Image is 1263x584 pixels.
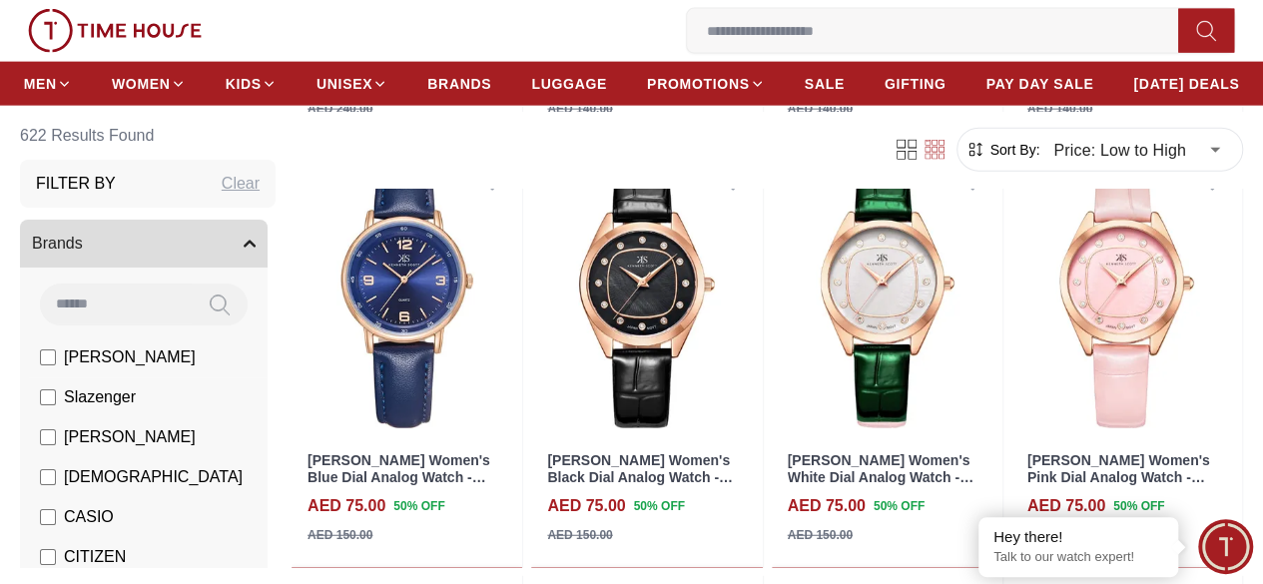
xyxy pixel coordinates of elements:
span: PAY DAY SALE [985,74,1093,94]
p: Talk to our watch expert! [993,549,1163,566]
div: AED 140.00 [788,100,853,118]
a: [PERSON_NAME] Women's Blue Dial Analog Watch - K23540-RLNN [308,452,490,502]
span: KIDS [226,74,262,94]
a: UNISEX [316,66,387,102]
a: LUGGAGE [531,66,607,102]
div: AED 240.00 [308,100,372,118]
img: Kenneth Scott Women's Blue Dial Analog Watch - K23540-RLNN [292,150,522,440]
span: [DEMOGRAPHIC_DATA] [64,465,243,489]
input: [DEMOGRAPHIC_DATA] [40,469,56,485]
img: Kenneth Scott Women's Black Dial Analog Watch - K24508-RLBB [531,150,762,440]
img: Kenneth Scott Women's Pink Dial Analog Watch - K24508-RLPP [1011,150,1242,440]
input: CITIZEN [40,549,56,565]
span: LUGGAGE [531,74,607,94]
a: GIFTING [885,66,947,102]
a: BRANDS [427,66,491,102]
span: MEN [24,74,57,94]
a: [PERSON_NAME] Women's White Dial Analog Watch - K24508-RLHW [788,452,973,502]
span: BRANDS [427,74,491,94]
div: Chat Widget [1198,519,1253,574]
h6: 622 Results Found [20,112,276,160]
a: PROMOTIONS [647,66,765,102]
span: [PERSON_NAME] [64,425,196,449]
a: PAY DAY SALE [985,66,1093,102]
h3: Filter By [36,172,116,196]
a: SALE [805,66,845,102]
h4: AED 75.00 [1027,494,1105,518]
div: Hey there! [993,527,1163,547]
div: AED 150.00 [788,526,853,544]
span: UNISEX [316,74,372,94]
span: CASIO [64,505,114,529]
input: [PERSON_NAME] [40,429,56,445]
span: 50 % OFF [874,497,925,515]
span: [DATE] DEALS [1133,74,1239,94]
span: Sort By: [985,140,1039,160]
button: Brands [20,220,268,268]
span: Brands [32,232,83,256]
span: [PERSON_NAME] [64,345,196,369]
span: WOMEN [112,74,171,94]
div: AED 140.00 [547,100,612,118]
a: [DATE] DEALS [1133,66,1239,102]
a: [PERSON_NAME] Women's Pink Dial Analog Watch - K24508-RLPP [1027,452,1210,502]
h4: AED 75.00 [547,494,625,518]
span: SALE [805,74,845,94]
div: Price: Low to High [1039,122,1234,178]
span: 50 % OFF [634,497,685,515]
img: Kenneth Scott Women's White Dial Analog Watch - K24508-RLHW [772,150,1002,440]
a: MEN [24,66,72,102]
span: CITIZEN [64,545,126,569]
input: CASIO [40,509,56,525]
span: 50 % OFF [1113,497,1164,515]
span: GIFTING [885,74,947,94]
img: ... [28,9,202,53]
a: WOMEN [112,66,186,102]
div: AED 150.00 [547,526,612,544]
input: Slazenger [40,389,56,405]
div: AED 140.00 [1027,100,1092,118]
span: PROMOTIONS [647,74,750,94]
button: Sort By: [965,140,1039,160]
h4: AED 75.00 [788,494,866,518]
div: AED 150.00 [308,526,372,544]
div: Clear [222,172,260,196]
a: KIDS [226,66,277,102]
a: [PERSON_NAME] Women's Black Dial Analog Watch - K24508-RLBB [547,452,733,502]
span: 50 % OFF [393,497,444,515]
h4: AED 75.00 [308,494,385,518]
span: Slazenger [64,385,136,409]
input: [PERSON_NAME] [40,349,56,365]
